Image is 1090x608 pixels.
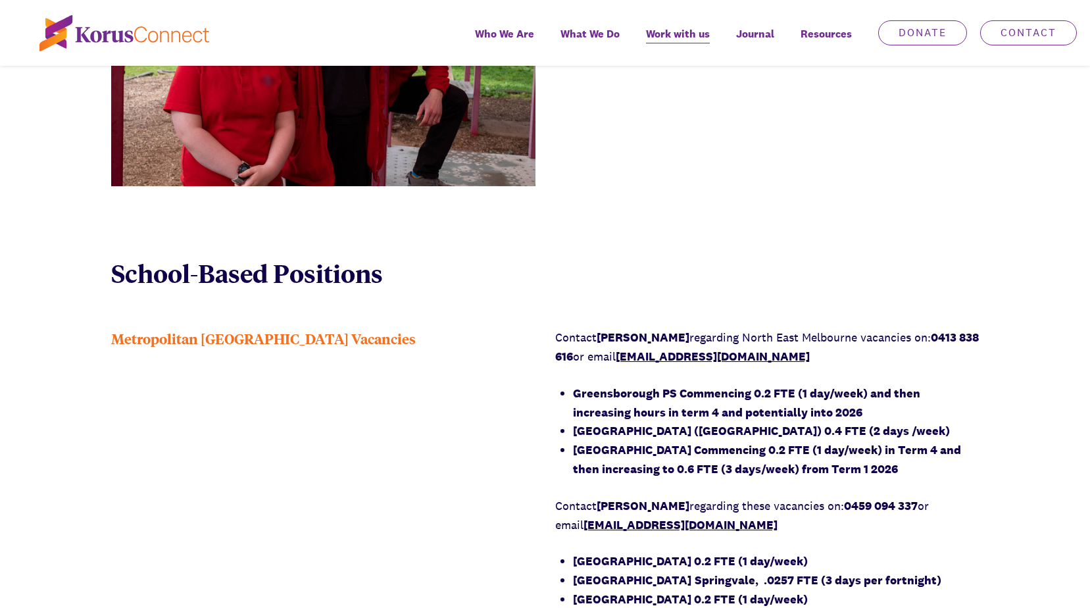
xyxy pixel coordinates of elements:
strong: [GEOGRAPHIC_DATA] 0.2 FTE (1 day/week) [573,553,808,569]
strong: [PERSON_NAME] [597,498,689,513]
strong: [GEOGRAPHIC_DATA] Commencing 0.2 FTE (1 day/week) in Term 4 and then increasing to 0.6 FTE (3 day... [573,442,961,476]
p: School-Based Positions [111,257,758,289]
strong: 0413 838 616 [555,330,979,364]
span: Who We Are [475,24,534,43]
strong: [PERSON_NAME] [597,330,689,345]
a: Journal [723,18,787,66]
span: What We Do [560,24,620,43]
div: Resources [787,18,865,66]
span: Work with us [646,24,710,43]
p: Contact regarding these vacancies on: or email [555,497,979,535]
a: Who We Are [462,18,547,66]
a: [EMAIL_ADDRESS][DOMAIN_NAME] [616,349,810,364]
strong: [GEOGRAPHIC_DATA] ([GEOGRAPHIC_DATA]) 0.4 FTE (2 days /week) [573,423,950,438]
a: What We Do [547,18,633,66]
strong: Springvale, .0257 FTE (3 days per fortnight) [695,572,941,588]
strong: Greensborough PS Commencing 0.2 FTE (1 day/week) and then increasing hours in term 4 and potentia... [573,386,920,420]
a: Donate [878,20,967,45]
span: Journal [736,24,774,43]
a: Contact [980,20,1077,45]
a: Work with us [633,18,723,66]
strong: 0459 094 337 [844,498,918,513]
strong: [GEOGRAPHIC_DATA] 0.2 FTE (1 day/week) [573,592,808,607]
strong: [GEOGRAPHIC_DATA] [573,572,691,588]
img: korus-connect%2Fc5177985-88d5-491d-9cd7-4a1febad1357_logo.svg [39,15,209,51]
p: Contact regarding North East Melbourne vacancies on: or email [555,328,979,367]
a: [EMAIL_ADDRESS][DOMAIN_NAME] [583,517,778,532]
